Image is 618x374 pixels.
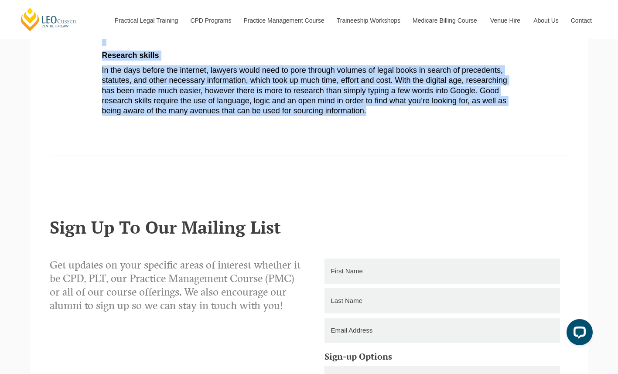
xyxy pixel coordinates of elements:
span: In the days before the internet, lawyers would need to pore through volumes of legal books in sea... [102,66,507,116]
a: Contact [564,2,598,39]
a: Practical Legal Training [108,2,184,39]
a: Practice Management Course [237,2,330,39]
b: Research skills [102,51,159,60]
h5: Sign-up Options [324,352,560,361]
a: Venue Hire [484,2,527,39]
input: Last Name [324,288,560,313]
a: CPD Programs [184,2,237,39]
a: Medicare Billing Course [406,2,484,39]
iframe: LiveChat chat widget [560,316,596,352]
p: Get updates on your specific areas of interest whether it be CPD, PLT, our Practice Management Co... [50,258,303,313]
input: Email Address [324,318,560,343]
a: [PERSON_NAME] Centre for Law [20,7,78,32]
input: First Name [324,258,560,284]
a: About Us [527,2,564,39]
a: Traineeship Workshops [330,2,406,39]
h2: Sign Up To Our Mailing List [50,218,569,237]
